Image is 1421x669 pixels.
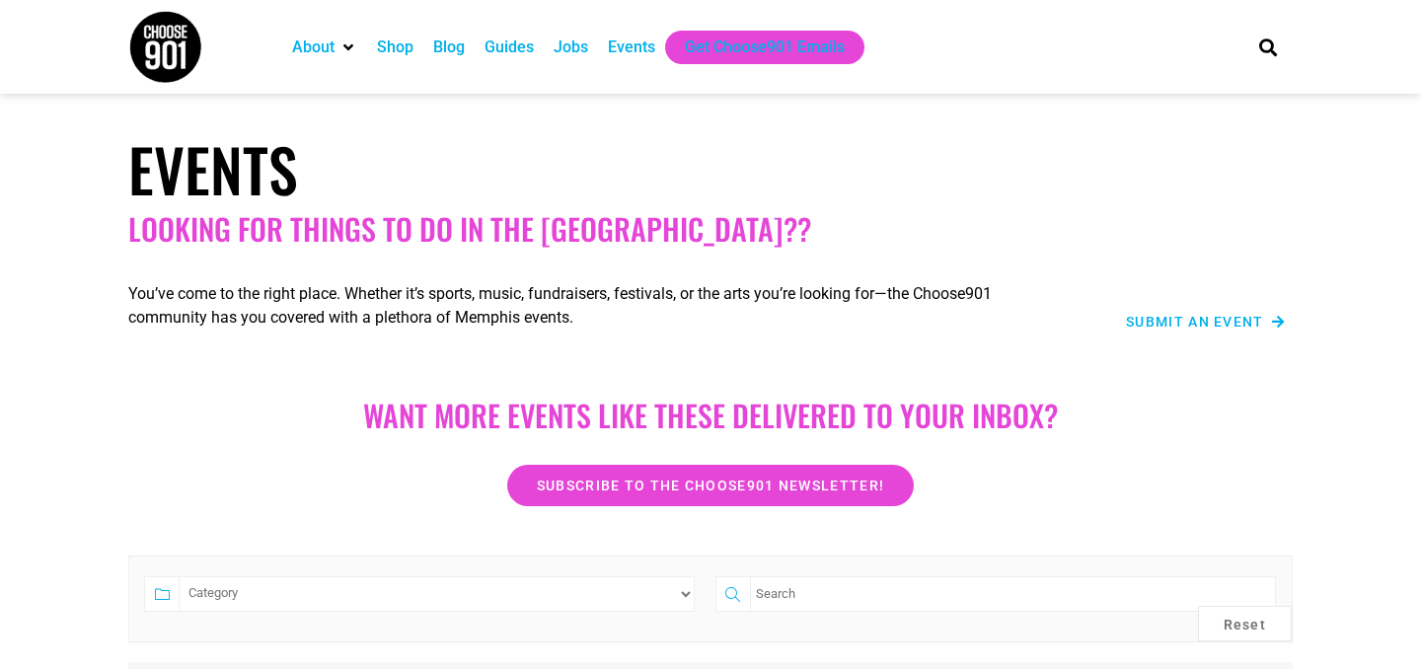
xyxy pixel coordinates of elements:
span: Subscribe to the Choose901 newsletter! [537,479,884,492]
a: Get Choose901 Emails [685,36,845,59]
nav: Main nav [282,31,1226,64]
a: Events [608,36,655,59]
a: Guides [485,36,534,59]
h1: Events [128,133,1293,204]
span: Submit an Event [1126,315,1264,329]
a: Submit an Event [1126,315,1285,329]
h2: Want more EVENTS LIKE THESE DELIVERED TO YOUR INBOX? [148,398,1273,433]
a: Shop [377,36,413,59]
div: About [282,31,367,64]
div: Search [1252,31,1285,63]
a: Jobs [554,36,588,59]
button: Reset [1198,606,1293,641]
a: About [292,36,335,59]
p: You’ve come to the right place. Whether it’s sports, music, fundraisers, festivals, or the arts y... [128,282,1056,330]
a: Subscribe to the Choose901 newsletter! [507,465,914,506]
h2: Looking for things to do in the [GEOGRAPHIC_DATA]?? [128,211,1293,247]
a: Blog [433,36,465,59]
input: Search [750,576,1276,612]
